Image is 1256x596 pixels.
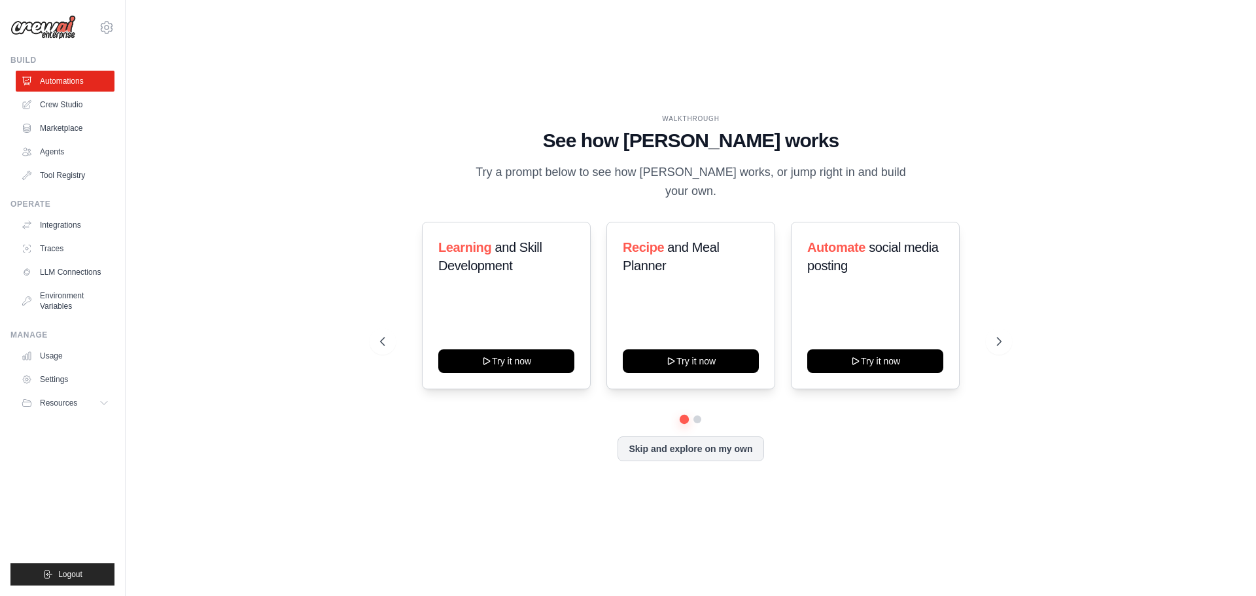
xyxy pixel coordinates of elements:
button: Logout [10,563,114,586]
a: Settings [16,369,114,390]
a: Automations [16,71,114,92]
button: Try it now [438,349,574,373]
span: Logout [58,569,82,580]
span: Recipe [623,240,664,254]
span: and Meal Planner [623,240,719,273]
a: Crew Studio [16,94,114,115]
div: Operate [10,199,114,209]
a: Agents [16,141,114,162]
a: Marketplace [16,118,114,139]
h1: See how [PERSON_NAME] works [380,129,1002,152]
span: Resources [40,398,77,408]
div: Build [10,55,114,65]
button: Resources [16,393,114,413]
div: Manage [10,330,114,340]
a: Environment Variables [16,285,114,317]
button: Skip and explore on my own [618,436,763,461]
p: Try a prompt below to see how [PERSON_NAME] works, or jump right in and build your own. [471,163,911,202]
a: LLM Connections [16,262,114,283]
a: Integrations [16,215,114,236]
a: Tool Registry [16,165,114,186]
span: social media posting [807,240,939,273]
div: WALKTHROUGH [380,114,1002,124]
span: and Skill Development [438,240,542,273]
a: Traces [16,238,114,259]
span: Learning [438,240,491,254]
button: Try it now [807,349,943,373]
span: Automate [807,240,865,254]
button: Try it now [623,349,759,373]
a: Usage [16,345,114,366]
img: Logo [10,15,76,40]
